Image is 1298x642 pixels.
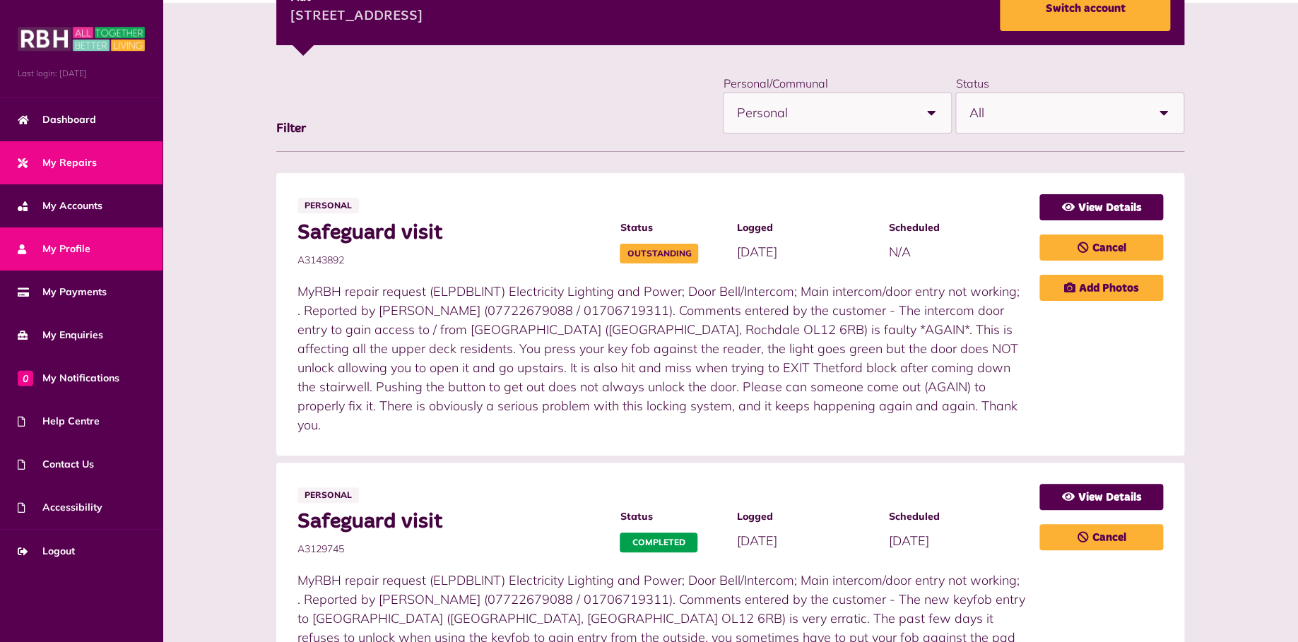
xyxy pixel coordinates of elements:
label: Personal/Communal [723,76,827,90]
span: [DATE] [737,244,777,260]
span: My Repairs [18,155,97,170]
span: My Enquiries [18,328,103,343]
span: Personal [736,93,911,133]
span: Dashboard [18,112,96,127]
span: Contact Us [18,457,94,472]
span: My Notifications [18,371,119,386]
span: Completed [620,533,697,552]
span: Scheduled [888,220,1025,235]
span: Logout [18,544,75,559]
span: A3129745 [297,542,606,557]
span: My Payments [18,285,107,299]
span: My Accounts [18,198,102,213]
label: Status [955,76,989,90]
span: Outstanding [620,244,698,263]
span: Filter [276,122,306,135]
span: Safeguard visit [297,220,606,246]
span: Last login: [DATE] [18,67,145,80]
p: MyRBH repair request (ELPDBLINT) Electricity Lighting and Power; Door Bell/Intercom; Main interco... [297,282,1026,434]
div: [STREET_ADDRESS] [290,6,423,28]
img: MyRBH [18,25,145,53]
span: Status [620,220,723,235]
span: Personal [297,487,359,503]
span: Accessibility [18,500,102,515]
a: Cancel [1039,234,1163,261]
span: [DATE] [888,533,928,549]
span: Scheduled [888,509,1025,524]
span: Logged [737,220,874,235]
span: All [969,93,1144,133]
a: Cancel [1039,524,1163,550]
span: A3143892 [297,253,606,268]
span: Personal [297,198,359,213]
span: 0 [18,370,33,386]
a: Add Photos [1039,275,1163,301]
span: My Profile [18,242,90,256]
a: View Details [1039,194,1163,220]
span: Logged [737,509,874,524]
span: Help Centre [18,414,100,429]
span: Status [620,509,723,524]
span: [DATE] [737,533,777,549]
a: View Details [1039,484,1163,510]
span: N/A [888,244,910,260]
span: Safeguard visit [297,509,606,535]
